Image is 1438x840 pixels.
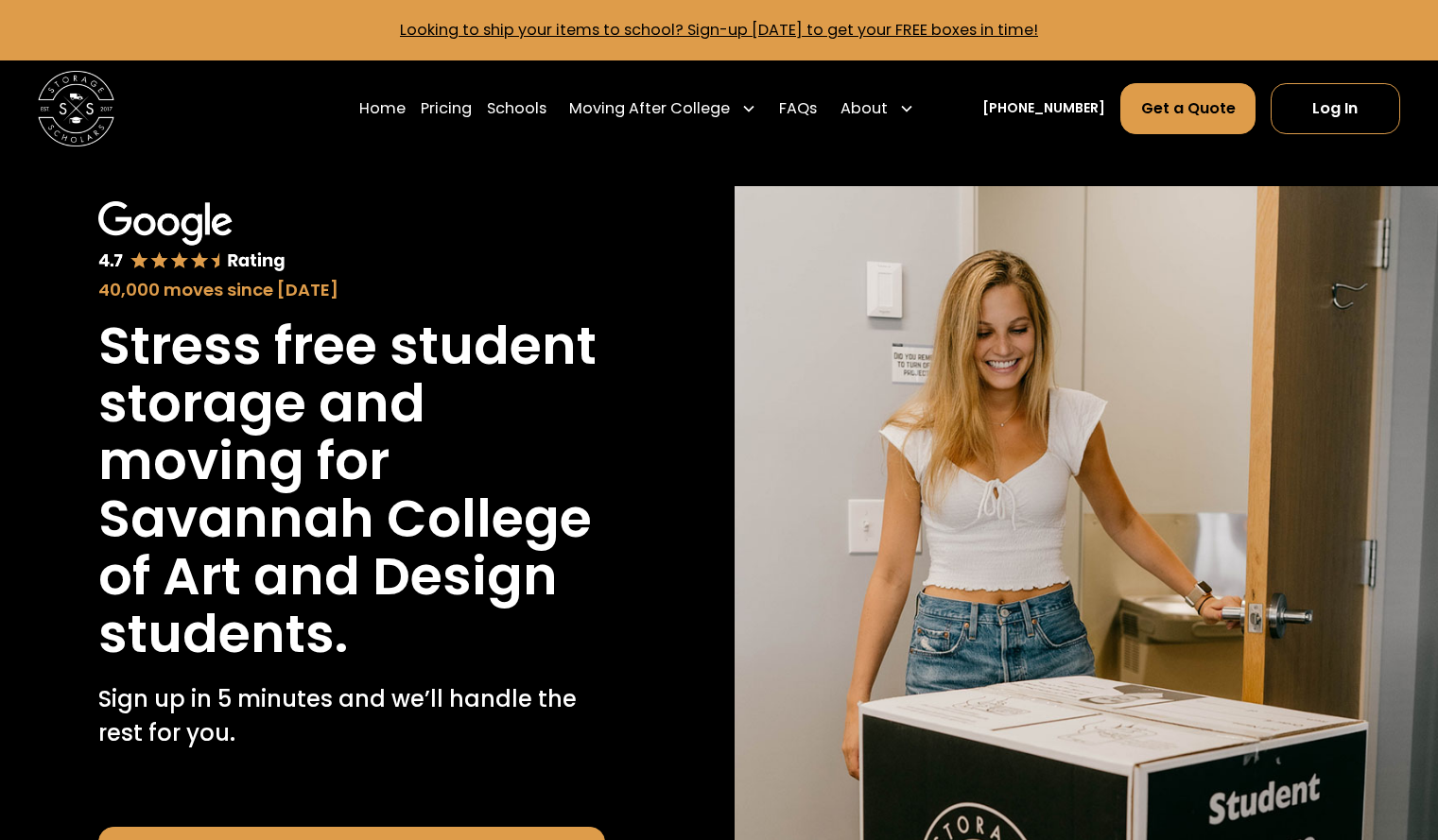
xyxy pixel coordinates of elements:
a: FAQs [779,82,817,135]
div: About [840,97,888,120]
a: Home [359,82,406,135]
img: Storage Scholars main logo [38,71,114,147]
div: About [833,82,922,135]
a: Looking to ship your items to school? Sign-up [DATE] to get your FREE boxes in time! [400,19,1038,41]
div: Moving After College [569,97,730,120]
h1: students. [98,606,348,663]
img: Google 4.7 star rating [98,201,285,273]
a: Schools [487,82,546,135]
a: [PHONE_NUMBER] [982,98,1105,118]
h1: Stress free student storage and moving for [98,317,605,490]
a: Log In [1271,83,1400,134]
a: Get a Quote [1120,83,1255,134]
p: Sign up in 5 minutes and we’ll handle the rest for you. [98,682,605,751]
a: Pricing [421,82,472,135]
h1: Savannah College of Art and Design [98,490,605,606]
div: Moving After College [562,82,764,135]
div: 40,000 moves since [DATE] [98,277,605,302]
